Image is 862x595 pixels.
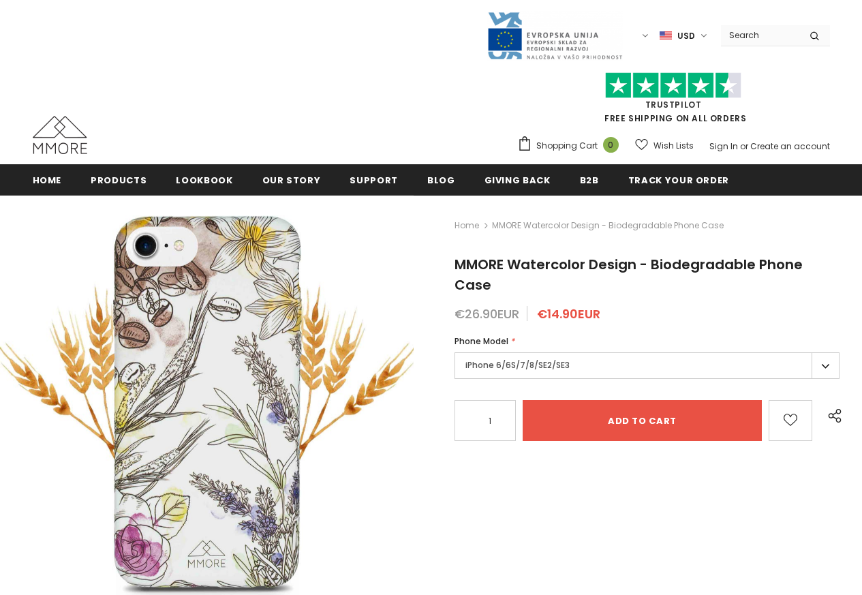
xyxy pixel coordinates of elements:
[517,78,830,124] span: FREE SHIPPING ON ALL ORDERS
[350,164,398,195] a: support
[645,99,702,110] a: Trustpilot
[523,400,762,441] input: Add to cart
[660,30,672,42] img: USD
[427,174,455,187] span: Blog
[603,137,619,153] span: 0
[537,305,600,322] span: €14.90EUR
[740,140,748,152] span: or
[33,164,62,195] a: Home
[455,305,519,322] span: €26.90EUR
[605,72,741,99] img: Trust Pilot Stars
[33,174,62,187] span: Home
[628,164,729,195] a: Track your order
[91,164,147,195] a: Products
[484,164,551,195] a: Giving back
[91,174,147,187] span: Products
[427,164,455,195] a: Blog
[350,174,398,187] span: support
[580,174,599,187] span: B2B
[455,335,508,347] span: Phone Model
[484,174,551,187] span: Giving back
[721,25,799,45] input: Search Site
[455,255,803,294] span: MMORE Watercolor Design - Biodegradable Phone Case
[176,174,232,187] span: Lookbook
[262,164,321,195] a: Our Story
[517,136,626,156] a: Shopping Cart 0
[492,217,724,234] span: MMORE Watercolor Design - Biodegradable Phone Case
[262,174,321,187] span: Our Story
[455,217,479,234] a: Home
[628,174,729,187] span: Track your order
[580,164,599,195] a: B2B
[709,140,738,152] a: Sign In
[487,11,623,61] img: Javni Razpis
[33,116,87,154] img: MMORE Cases
[176,164,232,195] a: Lookbook
[653,139,694,153] span: Wish Lists
[455,352,840,379] label: iPhone 6/6S/7/8/SE2/SE3
[677,29,695,43] span: USD
[750,140,830,152] a: Create an account
[487,29,623,41] a: Javni Razpis
[536,139,598,153] span: Shopping Cart
[635,134,694,157] a: Wish Lists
